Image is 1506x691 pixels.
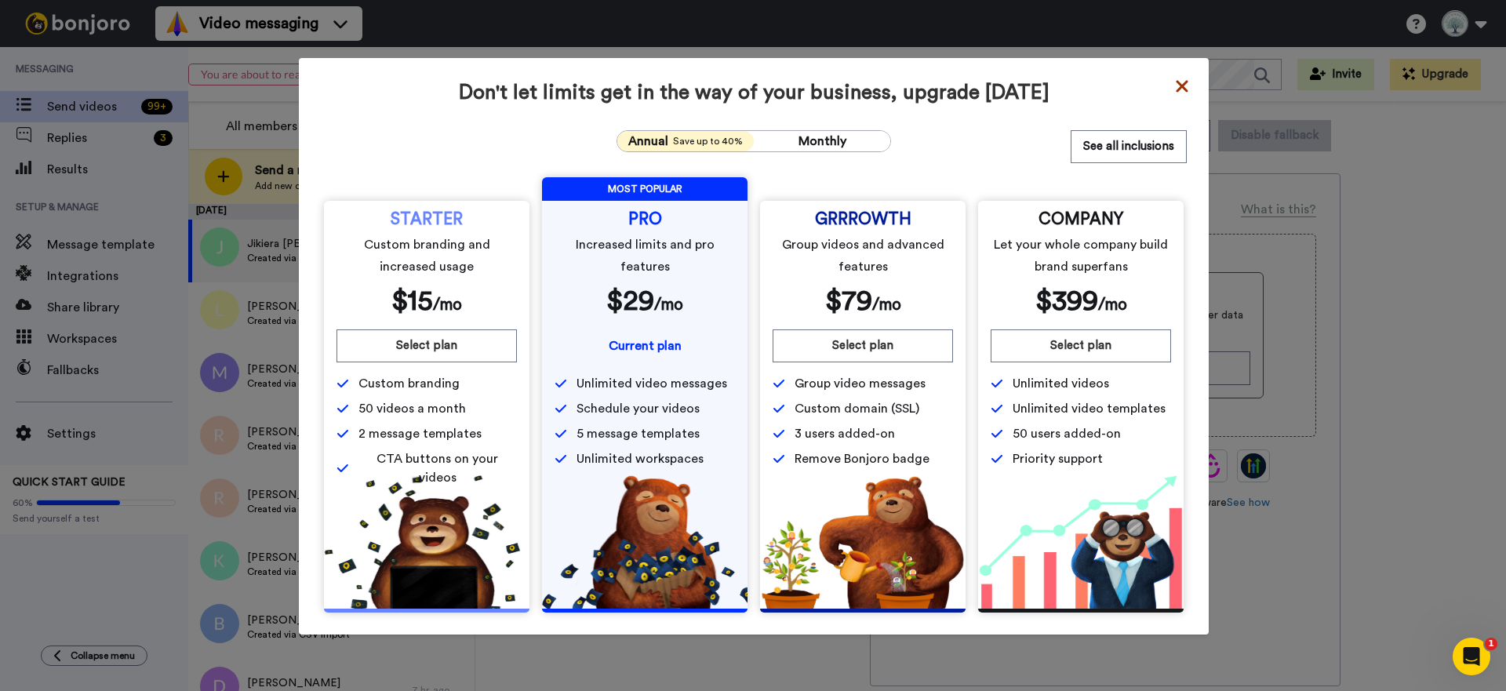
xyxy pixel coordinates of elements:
[1071,130,1187,163] button: See all inclusions
[1013,399,1166,418] span: Unlimited video templates
[1039,213,1123,226] span: COMPANY
[754,131,890,151] button: Monthly
[340,234,515,278] span: Custom branding and increased usage
[542,475,748,609] img: b5b10b7112978f982230d1107d8aada4.png
[391,213,463,226] span: STARTER
[795,449,929,468] span: Remove Bonjoro badge
[1453,638,1490,675] iframe: Intercom live chat
[654,296,683,313] span: /mo
[577,399,700,418] span: Schedule your videos
[991,329,1171,362] button: Select plan
[628,213,662,226] span: PRO
[542,177,748,201] span: MOST POPULAR
[978,475,1184,609] img: baac238c4e1197dfdb093d3ea7416ec4.png
[433,296,462,313] span: /mo
[795,424,895,443] span: 3 users added-on
[358,399,466,418] span: 50 videos a month
[1035,287,1098,315] span: $ 399
[673,135,743,147] span: Save up to 40%
[776,234,951,278] span: Group videos and advanced features
[336,329,517,362] button: Select plan
[617,131,754,151] button: AnnualSave up to 40%
[609,340,682,352] span: Current plan
[1013,449,1103,468] span: Priority support
[872,296,901,313] span: /mo
[321,80,1187,105] span: Don't let limits get in the way of your business, upgrade [DATE]
[628,132,668,151] span: Annual
[558,234,733,278] span: Increased limits and pro features
[1013,424,1121,443] span: 50 users added-on
[358,374,460,393] span: Custom branding
[994,234,1169,278] span: Let your whole company build brand superfans
[391,287,433,315] span: $ 15
[358,449,517,487] span: CTA buttons on your videos
[577,424,700,443] span: 5 message templates
[1013,374,1109,393] span: Unlimited videos
[795,399,919,418] span: Custom domain (SSL)
[1098,296,1127,313] span: /mo
[825,287,872,315] span: $ 79
[798,135,846,147] span: Monthly
[606,287,654,315] span: $ 29
[815,213,911,226] span: GRRROWTH
[795,374,926,393] span: Group video messages
[358,424,482,443] span: 2 message templates
[577,449,704,468] span: Unlimited workspaces
[324,475,529,609] img: 5112517b2a94bd7fef09f8ca13467cef.png
[1485,638,1497,650] span: 1
[577,374,727,393] span: Unlimited video messages
[760,475,966,609] img: edd2fd70e3428fe950fd299a7ba1283f.png
[773,329,953,362] button: Select plan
